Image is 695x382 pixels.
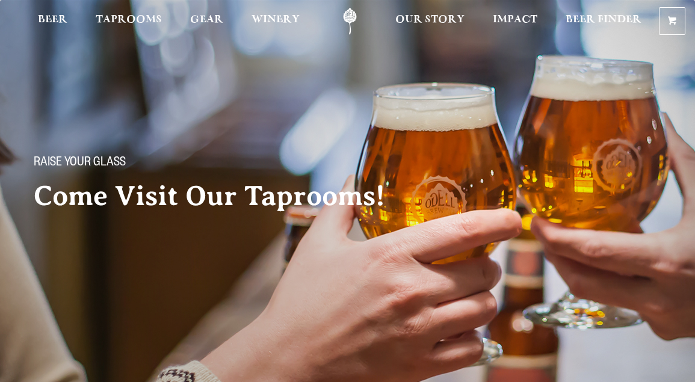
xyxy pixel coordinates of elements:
span: Taprooms [96,15,162,25]
a: Our Story [388,8,472,35]
a: Beer [30,8,75,35]
h2: Come Visit Our Taprooms! [34,181,409,211]
a: Gear [182,8,231,35]
span: Impact [493,15,537,25]
a: Taprooms [88,8,170,35]
span: Raise your glass [34,156,126,171]
a: Beer Finder [558,8,649,35]
a: Winery [244,8,307,35]
span: Our Story [395,15,465,25]
span: Winery [252,15,300,25]
a: Impact [485,8,545,35]
a: Odell Home [327,8,372,35]
span: Gear [190,15,223,25]
span: Beer [38,15,67,25]
span: Beer Finder [566,15,641,25]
